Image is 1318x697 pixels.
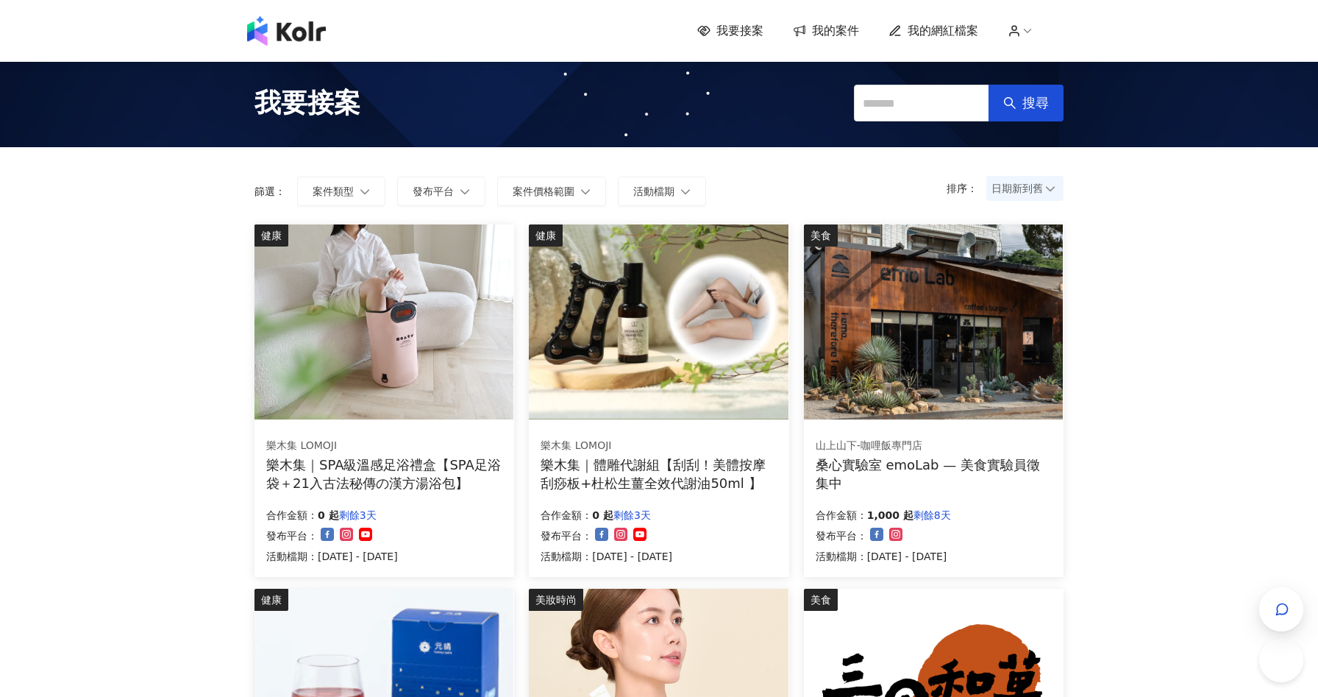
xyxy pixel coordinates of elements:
[497,177,606,206] button: 案件價格範圍
[812,23,859,39] span: 我的案件
[804,224,838,247] div: 美食
[529,224,563,247] div: 健康
[908,23,978,39] span: 我的網紅檔案
[618,177,706,206] button: 活動檔期
[991,177,1058,199] span: 日期新到舊
[297,177,385,206] button: 案件類型
[1259,638,1303,682] iframe: Help Scout Beacon - Open
[339,506,377,524] p: 剩餘3天
[592,506,613,524] p: 0 起
[816,506,867,524] p: 合作金額：
[541,456,777,492] div: 樂木集｜體雕代謝組【刮刮！美體按摩刮痧板+杜松生薑全效代謝油50ml 】
[697,23,763,39] a: 我要接案
[513,185,574,197] span: 案件價格範圍
[1003,96,1016,110] span: search
[254,185,285,197] p: 篩選：
[816,439,1051,453] div: 山上山下-咖哩飯專門店
[266,548,398,565] p: 活動檔期：[DATE] - [DATE]
[633,185,674,197] span: 活動檔期
[266,506,318,524] p: 合作金額：
[613,506,651,524] p: 剩餘3天
[413,185,454,197] span: 發布平台
[254,224,513,420] img: SPA級溫感足浴禮盒【SPA足浴袋＋21入古法秘傳の漢方湯浴包】
[816,456,1052,492] div: 桑心實驗室 emoLab — 美食實驗員徵集中
[529,224,788,420] img: 體雕代謝組【刮刮！美體按摩刮痧板+杜松生薑全效代謝油50ml 】
[716,23,763,39] span: 我要接案
[816,548,951,565] p: 活動檔期：[DATE] - [DATE]
[541,439,776,453] div: 樂木集 LOMOJI
[541,548,672,565] p: 活動檔期：[DATE] - [DATE]
[988,85,1064,121] button: 搜尋
[541,527,592,545] p: 發布平台：
[947,183,986,194] p: 排序：
[793,23,859,39] a: 我的案件
[254,589,288,611] div: 健康
[313,185,354,197] span: 案件類型
[541,506,592,524] p: 合作金額：
[888,23,978,39] a: 我的網紅檔案
[804,224,1063,420] img: 情緒食光實驗計畫
[867,506,913,524] p: 1,000 起
[913,506,951,524] p: 剩餘8天
[318,506,339,524] p: 0 起
[816,527,867,545] p: 發布平台：
[529,589,583,611] div: 美妝時尚
[1022,95,1049,111] span: 搜尋
[266,439,502,453] div: 樂木集 LOMOJI
[804,589,838,611] div: 美食
[266,456,502,492] div: 樂木集｜SPA級溫感足浴禮盒【SPA足浴袋＋21入古法秘傳の漢方湯浴包】
[254,224,288,247] div: 健康
[266,527,318,545] p: 發布平台：
[397,177,485,206] button: 發布平台
[254,85,360,121] span: 我要接案
[247,16,326,46] img: logo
